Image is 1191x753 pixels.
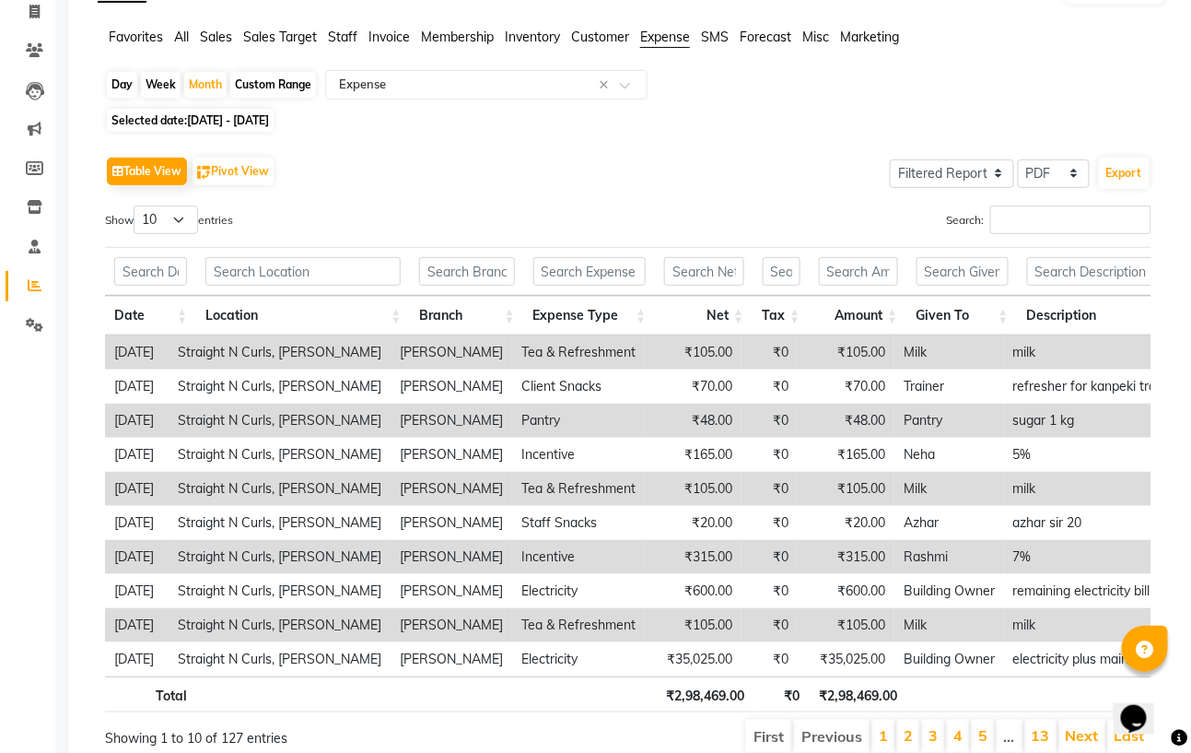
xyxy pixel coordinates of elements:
[169,438,391,472] td: Straight N Curls, [PERSON_NAME]
[879,726,888,745] a: 1
[701,29,729,45] span: SMS
[205,257,401,286] input: Search Location
[512,540,645,574] td: Incentive
[243,29,317,45] span: Sales Target
[894,438,1004,472] td: Neha
[105,438,169,472] td: [DATE]
[134,206,198,234] select: Showentries
[391,608,512,642] td: [PERSON_NAME]
[105,642,169,677] td: [DATE]
[105,296,196,335] th: Date: activate to sort column ascending
[917,257,1009,286] input: Search Given To
[174,29,189,45] span: All
[512,574,645,608] td: Electricity
[512,506,645,540] td: Staff Snacks
[741,608,798,642] td: ₹0
[645,404,741,438] td: ₹48.00
[798,335,894,370] td: ₹105.00
[599,76,614,95] span: Clear all
[512,608,645,642] td: Tea & Refreshment
[391,642,512,677] td: [PERSON_NAME]
[391,335,512,370] td: [PERSON_NAME]
[640,29,690,45] span: Expense
[391,404,512,438] td: [PERSON_NAME]
[645,608,741,642] td: ₹105.00
[421,29,494,45] span: Membership
[1032,726,1050,745] a: 13
[391,438,512,472] td: [PERSON_NAME]
[741,335,798,370] td: ₹0
[105,370,169,404] td: [DATE]
[512,404,645,438] td: Pantry
[169,370,391,404] td: Straight N Curls, [PERSON_NAME]
[741,370,798,404] td: ₹0
[810,296,907,335] th: Amount: activate to sort column ascending
[798,608,894,642] td: ₹105.00
[894,404,1004,438] td: Pantry
[798,438,894,472] td: ₹165.00
[391,370,512,404] td: [PERSON_NAME]
[741,438,798,472] td: ₹0
[105,335,169,370] td: [DATE]
[391,506,512,540] td: [PERSON_NAME]
[169,404,391,438] td: Straight N Curls, [PERSON_NAME]
[645,506,741,540] td: ₹20.00
[894,642,1004,677] td: Building Owner
[169,608,391,642] td: Straight N Curls, [PERSON_NAME]
[107,109,274,132] span: Selected date:
[109,29,163,45] span: Favorites
[169,574,391,608] td: Straight N Curls, [PERSON_NAME]
[946,206,1151,234] label: Search:
[819,257,898,286] input: Search Amount
[645,642,741,677] td: ₹35,025.00
[894,506,1004,540] td: Azhar
[645,472,741,506] td: ₹105.00
[512,335,645,370] td: Tea & Refreshment
[1099,158,1150,189] button: Export
[741,574,798,608] td: ₹0
[410,296,523,335] th: Branch: activate to sort column ascending
[798,574,894,608] td: ₹600.00
[802,29,829,45] span: Misc
[230,72,316,98] div: Custom Range
[928,726,938,745] a: 3
[571,29,629,45] span: Customer
[512,438,645,472] td: Incentive
[953,726,963,745] a: 4
[419,257,514,286] input: Search Branch
[105,608,169,642] td: [DATE]
[328,29,357,45] span: Staff
[798,642,894,677] td: ₹35,025.00
[391,574,512,608] td: [PERSON_NAME]
[664,257,743,286] input: Search Net
[894,335,1004,370] td: Milk
[894,472,1004,506] td: Milk
[1115,726,1145,745] a: Last
[741,642,798,677] td: ₹0
[169,642,391,677] td: Straight N Curls, [PERSON_NAME]
[798,472,894,506] td: ₹105.00
[1066,726,1099,745] a: Next
[741,506,798,540] td: ₹0
[840,29,899,45] span: Marketing
[105,574,169,608] td: [DATE]
[512,642,645,677] td: Electricity
[645,574,741,608] td: ₹600.00
[184,72,227,98] div: Month
[645,540,741,574] td: ₹315.00
[741,540,798,574] td: ₹0
[533,257,647,286] input: Search Expense Type
[391,472,512,506] td: [PERSON_NAME]
[187,113,269,127] span: [DATE] - [DATE]
[798,506,894,540] td: ₹20.00
[197,166,211,180] img: pivot.png
[169,472,391,506] td: Straight N Curls, [PERSON_NAME]
[141,72,181,98] div: Week
[655,296,753,335] th: Net: activate to sort column ascending
[105,506,169,540] td: [DATE]
[169,540,391,574] td: Straight N Curls, [PERSON_NAME]
[894,540,1004,574] td: Rashmi
[391,540,512,574] td: [PERSON_NAME]
[798,540,894,574] td: ₹315.00
[645,335,741,370] td: ₹105.00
